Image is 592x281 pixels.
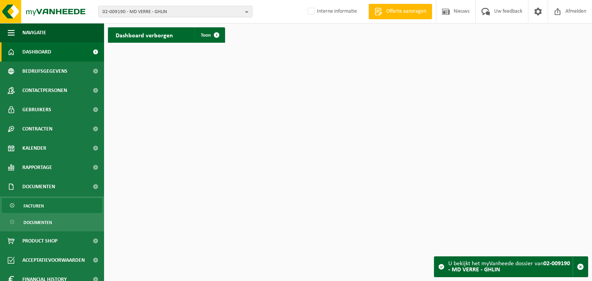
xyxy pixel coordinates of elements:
a: Documenten [2,215,102,229]
span: Toon [201,33,211,38]
button: 02-009190 - MD VERRE - GHLIN [98,6,252,17]
span: Gebruikers [22,100,51,119]
span: Contactpersonen [22,81,67,100]
a: Toon [195,27,224,43]
strong: 02-009190 - MD VERRE - GHLIN [448,261,570,273]
span: Kalender [22,139,46,158]
div: U bekijkt het myVanheede dossier van [448,257,573,277]
span: Product Shop [22,231,57,251]
span: Acceptatievoorwaarden [22,251,85,270]
span: Bedrijfsgegevens [22,62,67,81]
span: Rapportage [22,158,52,177]
span: 02-009190 - MD VERRE - GHLIN [103,6,242,18]
span: Dashboard [22,42,51,62]
span: Navigatie [22,23,46,42]
span: Facturen [24,199,44,213]
span: Contracten [22,119,52,139]
span: Documenten [24,215,52,230]
span: Offerte aanvragen [384,8,428,15]
span: Documenten [22,177,55,196]
label: Interne informatie [306,6,357,17]
a: Facturen [2,198,102,213]
h2: Dashboard verborgen [108,27,181,42]
a: Offerte aanvragen [368,4,432,19]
